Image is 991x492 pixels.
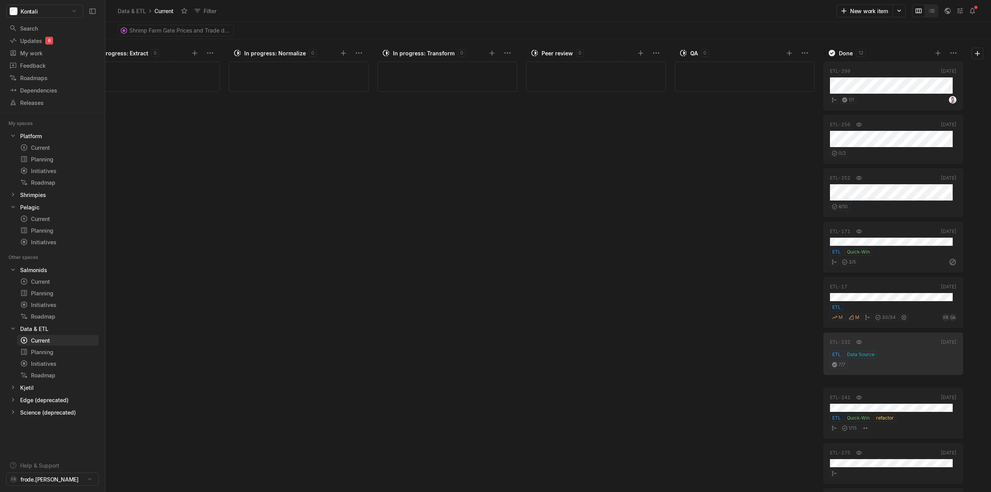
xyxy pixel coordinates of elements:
span: FR [11,475,15,483]
div: [DATE] [941,228,957,235]
div: grid [377,59,521,492]
div: Current [20,336,96,345]
span: ETL [832,351,841,358]
a: Planning [17,225,99,236]
a: Planning [17,346,99,357]
span: ETL [832,249,841,255]
div: ETL-171[DATE]ETLQuick-Win3/5 [823,219,963,275]
a: Initiatives [17,299,99,310]
span: 8 / 10 [838,203,848,210]
a: Platform [6,130,99,141]
a: ETL-275[DATE] [823,443,963,484]
span: Shrimp Farm Gate Prices and Trade data [129,25,231,36]
span: 0 / 2 [838,150,846,157]
span: GA [950,314,955,321]
div: grid [823,59,967,492]
div: Science (deprecated) [20,408,76,417]
a: Edge (deprecated) [6,394,99,405]
span: ETL [832,304,841,311]
a: Releases [6,97,99,108]
div: My work [9,49,96,57]
a: Current [17,213,99,224]
a: Science (deprecated) [6,407,99,418]
a: ETL-256[DATE]0/2 [823,115,963,164]
div: ETL-17 [830,283,847,290]
a: Roadmap [17,177,99,188]
span: Kontali [21,7,38,15]
div: ETL-275 [830,449,850,456]
div: Planning [20,348,96,356]
a: ETL-252[DATE]8/10 [823,168,963,217]
div: Current [20,278,96,286]
div: ETL-241 [830,394,850,401]
div: 0 [458,49,466,57]
a: Initiatives [17,237,99,247]
div: grid [80,59,223,492]
div: Planning [20,226,96,235]
div: Updates [9,37,96,45]
div: Initiatives [20,360,96,368]
div: Shrimpies [20,191,46,199]
a: Salmonids [6,264,99,275]
div: ETL-275[DATE] [823,441,963,486]
a: Current [17,276,99,287]
button: New work item [837,4,893,17]
div: ETL-299[DATE]1/1 [823,59,963,113]
a: Planning [17,154,99,165]
div: ETL-252 [830,175,850,182]
a: Data & ETL [6,323,99,334]
span: 3 / 5 [849,259,856,266]
div: [DATE] [941,175,957,182]
div: Releases [9,99,96,107]
div: Salmonids [20,266,47,274]
div: Help & Support [20,461,59,470]
img: profilbilde_kontali.png [949,96,957,104]
a: Search [6,22,99,34]
div: Data & ETL [20,325,48,333]
span: 7 / 7 [838,361,845,368]
div: Initiatives [20,238,96,246]
a: Initiatives [17,165,99,176]
div: Edge (deprecated) [20,396,69,404]
div: In progress: Normalize [244,49,306,57]
a: ETL-232[DATE]ETLData Source7/7 [823,333,963,375]
div: [DATE] [941,339,957,346]
span: ETL [832,415,841,422]
div: Kjetil [20,384,34,392]
a: Initiatives [17,358,99,369]
a: Current [17,335,99,346]
div: Done [839,49,853,57]
a: Feedback [6,60,99,71]
a: Planning [17,288,99,298]
a: ETL-17[DATE]ETLMM30/34FRGA [823,277,963,328]
div: Other spaces [9,254,48,261]
a: Data & ETL [116,6,147,16]
div: Initiatives [20,301,96,309]
a: Updates6 [6,35,99,46]
span: FR [943,314,948,321]
div: Platform [20,132,42,140]
div: grid [526,59,669,492]
div: 0 [309,49,317,57]
div: 0 [151,49,159,57]
span: Quick-Win [847,249,870,255]
div: Dependencies [9,86,96,94]
div: grid [675,59,818,492]
div: Roadmaps [9,74,96,82]
a: Pelagic [6,202,99,213]
div: ETL-17[DATE]ETLMM30/34FRGA [823,275,963,330]
div: Pelagic [20,203,39,211]
div: ETL-252[DATE]8/10 [823,166,963,219]
a: ETL-299[DATE]1/1 [823,62,963,110]
span: M [855,314,859,321]
a: Kjetil [6,382,99,393]
div: ETL-241[DATE]ETLQuick-Winrefactor1/15 [823,386,963,441]
div: Current [153,6,175,16]
div: [DATE] [941,394,957,401]
div: [DATE] [941,449,957,456]
div: 0 [576,49,584,57]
